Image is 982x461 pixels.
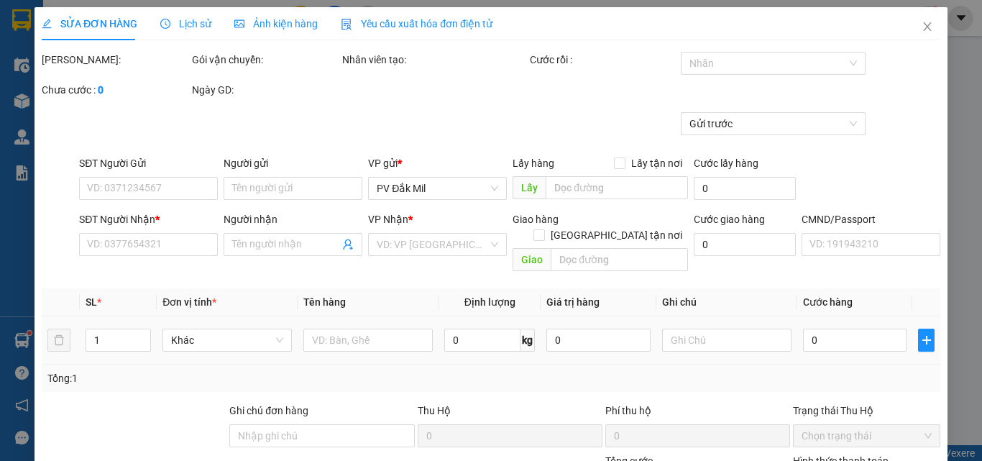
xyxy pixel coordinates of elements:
span: Tên hàng [303,296,346,308]
span: Cước hàng [803,296,853,308]
span: PV Đắk Mil [377,178,498,199]
div: Tổng: 1 [47,370,380,386]
label: Cước lấy hàng [693,158,758,169]
button: Close [907,7,947,47]
span: SỬA ĐƠN HÀNG [42,18,137,29]
div: Phí thu hộ [605,403,790,424]
span: Giá trị hàng [546,296,600,308]
span: Yêu cầu xuất hóa đơn điện tử [341,18,492,29]
span: Gửi trước [689,113,856,134]
button: plus [918,329,935,352]
span: Giao [513,248,551,271]
span: user-add [342,239,354,250]
div: Người gửi [224,155,362,171]
input: VD: Bàn, Ghế [303,329,433,352]
div: Cước rồi : [530,52,677,68]
div: SĐT Người Gửi [79,155,218,171]
div: CMND/Passport [802,211,940,227]
span: Lấy hàng [513,158,554,169]
input: Ghi chú đơn hàng [229,424,414,447]
input: Cước giao hàng [693,233,796,256]
span: SL [86,296,97,308]
span: Ảnh kiện hàng [234,18,318,29]
span: Lịch sử [160,18,211,29]
div: Người nhận [224,211,362,227]
div: Chưa cước : [42,82,189,98]
span: clock-circle [160,19,170,29]
label: Ghi chú đơn hàng [229,405,308,416]
span: Đơn vị tính [162,296,216,308]
b: 0 [98,84,104,96]
input: Cước lấy hàng [693,177,796,200]
th: Ghi chú [656,288,797,316]
span: picture [234,19,244,29]
span: edit [42,19,52,29]
span: Khác [171,329,283,351]
input: Dọc đường [551,248,687,271]
div: Gói vận chuyển: [192,52,339,68]
span: plus [919,334,934,346]
input: Dọc đường [546,176,687,199]
span: close [922,21,933,32]
button: delete [47,329,70,352]
div: VP gửi [368,155,507,171]
span: Định lượng [464,296,515,308]
span: Giao hàng [513,214,559,225]
span: Thu Hộ [417,405,450,416]
span: VP Nhận [368,214,408,225]
input: Ghi Chú [662,329,791,352]
img: icon [341,19,352,30]
div: Ngày GD: [192,82,339,98]
span: [GEOGRAPHIC_DATA] tận nơi [544,227,687,243]
span: Lấy [513,176,546,199]
span: kg [520,329,535,352]
div: Trạng thái Thu Hộ [793,403,940,419]
div: [PERSON_NAME]: [42,52,189,68]
div: Nhân viên tạo: [342,52,527,68]
span: Chọn trạng thái [802,425,932,447]
label: Cước giao hàng [693,214,764,225]
span: Lấy tận nơi [625,155,687,171]
div: SĐT Người Nhận [79,211,218,227]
